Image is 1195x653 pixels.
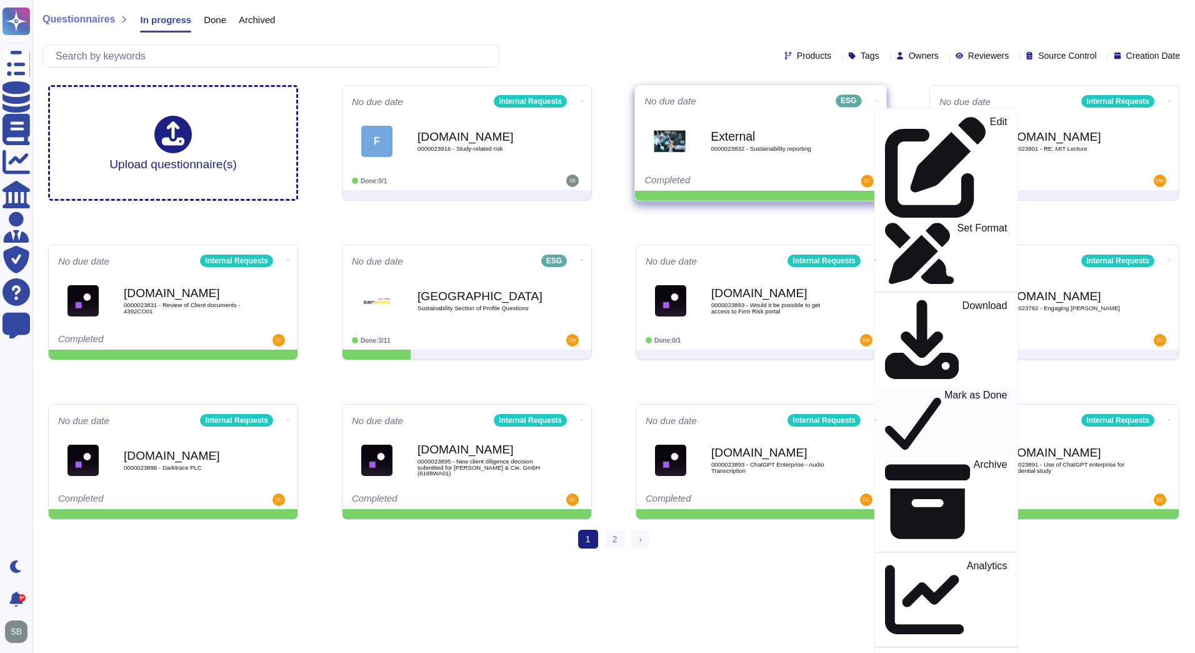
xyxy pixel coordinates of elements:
b: [DOMAIN_NAME] [124,450,249,462]
span: 0000023832 - Sustainability reporting [711,146,837,152]
span: Done: 3/11 [361,337,391,344]
span: In progress [140,15,191,24]
b: [DOMAIN_NAME] [711,287,836,299]
span: No due date [644,96,696,106]
span: 0000023901 - RE: MIT Lecture [1005,146,1130,152]
img: user [1154,494,1166,506]
div: Internal Requests [787,414,861,427]
span: Done: 0/1 [654,337,681,344]
img: Logo [67,285,99,316]
div: Internal Requests [494,95,567,108]
span: No due date [352,416,403,425]
p: Archive [974,460,1007,545]
span: No due date [646,416,697,425]
span: 0000023831 - Review of Client documents - 4392CO01 [124,302,249,314]
span: 0000023893 - Would it be possible to get access to Firm Risk portal [711,302,836,314]
div: ESG [836,94,862,107]
b: [DOMAIN_NAME] [1005,290,1130,302]
img: user [860,494,872,506]
p: Download [962,301,1007,385]
b: [DOMAIN_NAME] [1005,447,1130,458]
b: External [711,130,837,142]
div: Completed [644,175,799,188]
b: [DOMAIN_NAME] [417,131,542,143]
div: Internal Requests [494,414,567,427]
span: No due date [58,256,109,266]
div: Completed [646,494,799,506]
div: Completed [352,494,505,506]
div: Upload questionnaire(s) [109,116,237,170]
span: Reviewers [968,51,1009,60]
img: Logo [67,445,99,476]
span: 0000023893 - ChatGPT Enterprise - Audio Transcription [711,462,836,473]
img: user [1154,334,1166,347]
span: No due date [646,256,697,266]
b: [DOMAIN_NAME] [124,287,249,299]
div: Internal Requests [200,414,273,427]
span: Source Control [1038,51,1096,60]
a: Set Format [875,220,1017,286]
img: Logo [655,285,686,316]
span: 0000023782 - Engaging [PERSON_NAME] [1005,305,1130,311]
b: [DOMAIN_NAME] [711,447,836,458]
span: Products [797,51,831,60]
span: Sustainability Section of Profile Questions [417,305,542,311]
div: Internal Requests [1081,95,1154,108]
p: Set Format [957,223,1007,284]
span: 0000023896 - Darktrace PLC [124,465,249,471]
img: user [1154,175,1166,187]
div: Internal Requests [787,255,861,267]
img: user [860,334,872,347]
div: Internal Requests [1081,414,1154,427]
span: Done: 0/1 [361,178,387,185]
div: ESG [541,255,567,267]
img: user [566,494,579,506]
span: No due date [352,97,403,106]
p: Edit [990,117,1007,218]
img: Logo [361,285,392,316]
span: 1 [578,530,598,549]
img: Logo [654,125,686,157]
span: No due date [352,256,403,266]
img: user [861,175,874,188]
span: Tags [861,51,879,60]
img: user [566,334,579,347]
span: › [639,534,642,544]
span: Questionnaires [42,14,115,24]
a: Mark as Done [875,387,1017,457]
div: Completed [58,334,211,347]
img: Logo [655,445,686,476]
a: Download [875,298,1017,388]
span: Creation Date [1126,51,1180,60]
span: No due date [58,416,109,425]
div: 9+ [18,594,26,602]
div: Internal Requests [1081,255,1154,267]
a: Analytics [875,558,1017,642]
p: Mark as Done [944,390,1007,454]
b: [DOMAIN_NAME] [417,443,542,455]
img: user [5,620,27,643]
div: Completed [58,494,211,506]
img: user [272,334,285,347]
input: Search by keywords [49,45,499,67]
span: No due date [939,97,991,106]
a: Archive [875,457,1017,547]
p: Analytics [967,561,1007,639]
a: 2 [605,530,625,549]
a: Edit [875,114,1017,221]
img: user [272,494,285,506]
span: 0000023916 - Study-related risk [417,146,542,152]
span: Owners [909,51,939,60]
b: [DOMAIN_NAME] [1005,131,1130,143]
button: user [2,618,36,645]
span: Archived [239,15,275,24]
div: Internal Requests [200,255,273,267]
img: Logo [361,445,392,476]
img: user [566,175,579,187]
span: Done [204,15,226,24]
b: [GEOGRAPHIC_DATA] [417,290,542,302]
div: F [361,126,392,157]
span: 0000023891 - Use of ChatGPT enterprise for confidential study [1005,462,1130,473]
span: 0000023895 - New client diligence decision submitted for [PERSON_NAME] & Cie. GmbH (6188WA01) [417,458,542,477]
